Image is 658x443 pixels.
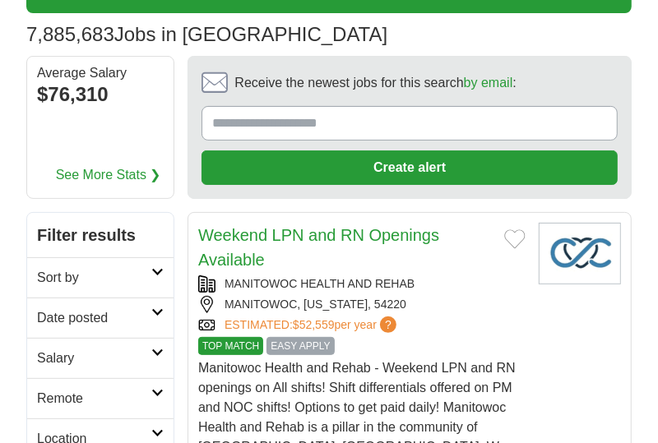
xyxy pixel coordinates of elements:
[539,223,621,284] img: Company logo
[27,298,174,338] a: Date posted
[26,23,387,45] h1: Jobs in [GEOGRAPHIC_DATA]
[56,165,161,185] a: See More Stats ❯
[27,378,174,418] a: Remote
[504,229,526,249] button: Add to favorite jobs
[27,213,174,257] h2: Filter results
[380,316,396,333] span: ?
[37,308,151,328] h2: Date posted
[37,389,151,408] h2: Remote
[27,338,174,378] a: Salary
[37,348,151,368] h2: Salary
[37,67,164,80] div: Average Salary
[198,275,526,293] div: MANITOWOC HEALTH AND REHAB
[464,76,513,90] a: by email
[198,296,526,313] div: MANITOWOC, [US_STATE], 54220
[225,316,400,334] a: ESTIMATED:$52,559per year?
[26,20,114,49] span: 7,885,683
[293,318,335,331] span: $52,559
[266,337,334,355] span: EASY APPLY
[198,337,263,355] span: TOP MATCH
[198,226,439,269] a: Weekend LPN and RN Openings Available
[27,257,174,298] a: Sort by
[234,73,516,93] span: Receive the newest jobs for this search :
[37,80,164,109] div: $76,310
[202,150,618,185] button: Create alert
[37,268,151,288] h2: Sort by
